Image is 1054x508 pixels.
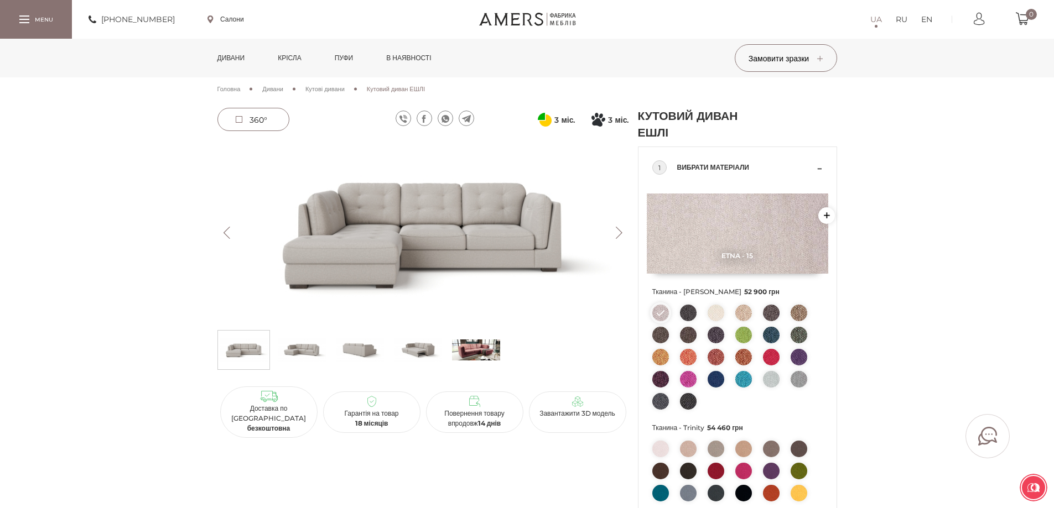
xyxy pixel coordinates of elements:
img: Кутовий диван ЕШЛІ s-1 [278,333,326,366]
a: facebook [417,111,432,126]
span: Тканина - [PERSON_NAME] [652,285,823,299]
p: Гарантія на товар [328,409,416,428]
b: безкоштовна [247,424,290,432]
span: Тканина - Trinity [652,421,823,435]
img: Кутовий диван ЕШЛІ s-2 [336,333,384,366]
a: Дивани [262,84,283,94]
a: viber [396,111,411,126]
span: 52 900 грн [744,287,780,296]
span: 3 міс. [608,113,629,127]
span: Etna - 15 [647,252,828,260]
button: Next [610,227,629,239]
p: Повернення товару впродовж [430,409,519,428]
span: Кутові дивани [305,85,345,93]
button: Замовити зразки [735,44,837,72]
span: 3 міс. [554,113,575,127]
a: Дивани [209,39,253,77]
svg: Оплата частинами від ПриватБанку [538,113,552,127]
img: Кутовий диван ЕШЛІ s-3 [394,333,442,366]
img: Кутовий диван ЕШЛІ s-0 [220,333,268,366]
img: s_ [452,333,500,366]
span: Вибрати матеріали [677,161,814,174]
a: Кутові дивани [305,84,345,94]
a: whatsapp [438,111,453,126]
p: Завантажити 3D модель [533,409,622,418]
svg: Покупка частинами від Монобанку [591,113,605,127]
span: 0 [1026,9,1037,20]
img: Кутовий диван ЕШЛІ -0 [217,141,629,324]
a: [PHONE_NUMBER] [89,13,175,26]
span: 54 460 грн [707,423,743,432]
p: Доставка по [GEOGRAPHIC_DATA] [225,404,313,433]
h1: Кутовий диван ЕШЛІ [638,108,765,141]
a: RU [896,13,907,26]
a: в наявності [378,39,439,77]
a: EN [921,13,932,26]
div: 1 [652,160,667,175]
a: telegram [459,111,474,126]
a: 360° [217,108,289,131]
a: Головна [217,84,241,94]
a: UA [870,13,882,26]
a: Крісла [269,39,309,77]
span: Замовити зразки [749,54,823,64]
img: Etna - 15 [647,193,828,274]
button: Previous [217,227,237,239]
span: 360° [250,115,267,125]
b: 14 днів [478,419,501,427]
span: Дивани [262,85,283,93]
a: Пуфи [326,39,362,77]
span: Головна [217,85,241,93]
a: Салони [207,14,244,24]
b: 18 місяців [355,419,388,427]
